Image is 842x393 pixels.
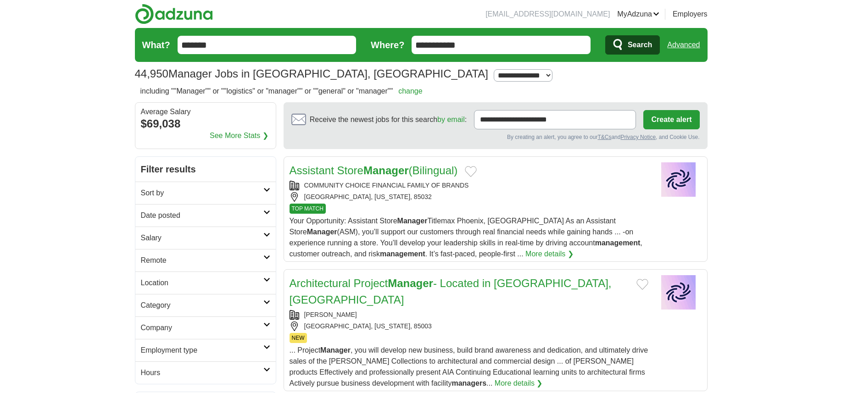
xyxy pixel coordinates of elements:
span: Search [628,36,652,54]
a: Location [135,271,276,294]
span: TOP MATCH [290,204,326,214]
h2: Sort by [141,188,263,199]
span: NEW [290,333,307,343]
a: See More Stats ❯ [210,130,268,141]
strong: managers [452,379,486,387]
h2: Remote [141,255,263,266]
a: Employers [673,9,708,20]
span: ... Project , you will develop new business, build brand awareness and dedication, and ultimately... [290,346,648,387]
div: COMMUNITY CHOICE FINANCIAL FAMILY OF BRANDS [290,181,648,190]
div: $69,038 [141,116,270,132]
a: Privacy Notice [620,134,656,140]
a: change [398,87,423,95]
div: By creating an alert, you agree to our and , and Cookie Use. [291,133,700,141]
label: Where? [371,38,404,52]
img: Company logo [656,275,702,310]
img: Adzuna logo [135,4,213,24]
img: Company logo [656,162,702,197]
h2: including ""Manager"" or ""logistics" or "manager"" or ""general" or "manager"" [140,86,423,97]
h1: Manager Jobs in [GEOGRAPHIC_DATA], [GEOGRAPHIC_DATA] [135,67,488,80]
strong: Manager [320,346,351,354]
span: 44,950 [135,66,168,82]
strong: Manager [307,228,337,236]
span: Your Opportunity: Assistant Store Titlemax Phoenix, [GEOGRAPHIC_DATA] As an Assistant Store (ASM)... [290,217,642,258]
a: Salary [135,227,276,249]
span: Receive the newest jobs for this search : [310,114,467,125]
h2: Company [141,322,263,333]
a: T&Cs [597,134,611,140]
a: Hours [135,361,276,384]
h2: Category [141,300,263,311]
div: [GEOGRAPHIC_DATA], [US_STATE], 85003 [290,321,648,331]
h2: Salary [141,232,263,244]
a: Advanced [667,36,700,54]
button: Add to favorite jobs [465,166,477,177]
button: Add to favorite jobs [636,279,648,290]
a: MyAdzuna [617,9,659,20]
h2: Filter results [135,157,276,182]
a: by email [437,116,465,123]
button: Create alert [643,110,699,129]
a: Employment type [135,339,276,361]
h2: Hours [141,367,263,378]
a: Remote [135,249,276,271]
a: Assistant StoreManager(Bilingual) [290,164,458,177]
button: Search [605,35,660,55]
strong: Manager [363,164,409,177]
strong: management [595,239,641,247]
h2: Date posted [141,210,263,221]
li: [EMAIL_ADDRESS][DOMAIN_NAME] [485,9,610,20]
div: [PERSON_NAME] [290,310,648,320]
a: More details ❯ [495,378,543,389]
a: More details ❯ [525,249,574,260]
strong: Manager [388,277,433,289]
a: Date posted [135,204,276,227]
a: Company [135,316,276,339]
a: Architectural ProjectManager- Located in [GEOGRAPHIC_DATA], [GEOGRAPHIC_DATA] [290,277,612,306]
a: Category [135,294,276,316]
h2: Employment type [141,345,263,356]
label: What? [142,38,170,52]
div: [GEOGRAPHIC_DATA], [US_STATE], 85032 [290,192,648,202]
strong: management [380,250,425,258]
strong: Manager [397,217,428,225]
a: Sort by [135,182,276,204]
h2: Location [141,277,263,288]
div: Average Salary [141,108,270,116]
